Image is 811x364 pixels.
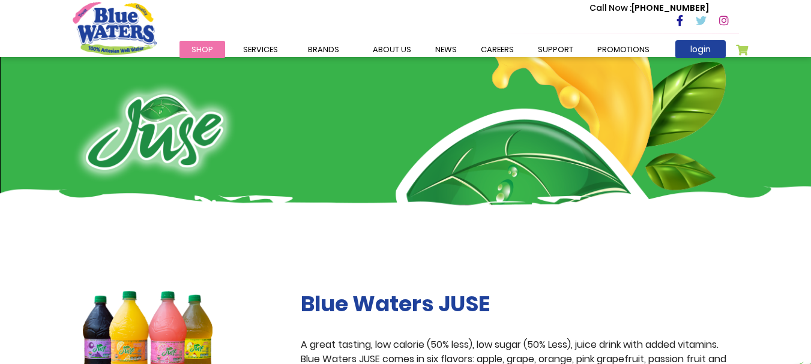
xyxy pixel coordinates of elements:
[243,44,278,55] span: Services
[296,41,351,58] a: Brands
[585,41,662,58] a: Promotions
[73,81,237,183] img: juse-logo.png
[191,44,213,55] span: Shop
[308,44,339,55] span: Brands
[589,2,709,14] p: [PHONE_NUMBER]
[423,41,469,58] a: News
[301,291,739,317] h2: Blue Waters JUSE
[526,41,585,58] a: support
[179,41,225,58] a: Shop
[361,41,423,58] a: about us
[231,41,290,58] a: Services
[589,2,632,14] span: Call Now :
[675,40,726,58] a: login
[73,2,157,55] a: store logo
[469,41,526,58] a: careers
